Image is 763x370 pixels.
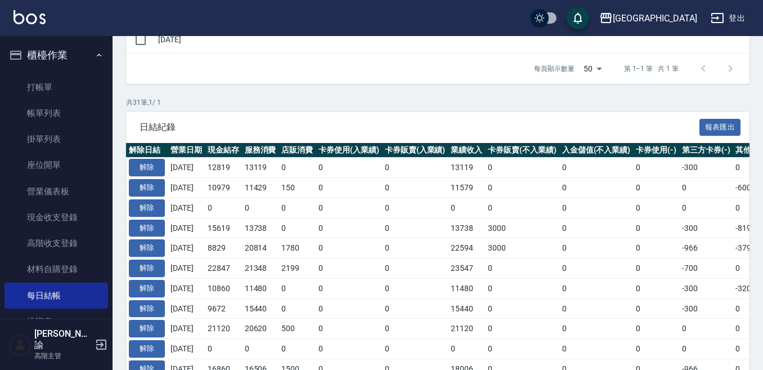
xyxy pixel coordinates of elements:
th: 卡券使用(-) [633,143,679,158]
td: 0 [633,298,679,319]
td: 0 [279,158,316,178]
td: 0 [633,319,679,339]
td: 0 [559,298,634,319]
button: 解除 [129,340,165,358]
td: 21120 [448,319,485,339]
td: 1780 [279,238,316,258]
td: 0 [679,339,733,359]
td: 150 [279,178,316,198]
th: 卡券販賣(不入業績) [485,143,559,158]
td: 12819 [205,158,242,178]
td: -300 [679,218,733,238]
td: 0 [316,158,382,178]
td: 10860 [205,278,242,298]
img: Person [9,333,32,356]
td: 0 [485,198,559,218]
td: 0 [205,198,242,218]
button: [GEOGRAPHIC_DATA] [595,7,702,30]
td: 11480 [448,278,485,298]
td: 0 [559,258,634,279]
td: -300 [679,278,733,298]
td: 9672 [205,298,242,319]
td: 0 [316,238,382,258]
td: 0 [382,198,448,218]
td: 0 [559,178,634,198]
th: 第三方卡券(-) [679,143,733,158]
td: 0 [559,238,634,258]
td: 0 [382,258,448,279]
td: 22594 [448,238,485,258]
td: 15440 [448,298,485,319]
td: 0 [448,339,485,359]
th: 服務消費 [242,143,279,158]
td: 13119 [448,158,485,178]
td: 0 [485,298,559,319]
th: 業績收入 [448,143,485,158]
th: 現金結存 [205,143,242,158]
td: 0 [633,198,679,218]
td: 15619 [205,218,242,238]
td: [DATE] [168,178,205,198]
td: 23547 [448,258,485,279]
td: 0 [382,319,448,339]
div: [GEOGRAPHIC_DATA] [613,11,697,25]
td: 500 [279,319,316,339]
td: 0 [316,198,382,218]
td: [DATE] [168,158,205,178]
th: 卡券販賣(入業績) [382,143,448,158]
td: 0 [485,339,559,359]
td: 0 [316,319,382,339]
th: 卡券使用(入業績) [316,143,382,158]
td: 0 [633,178,679,198]
td: 0 [205,339,242,359]
a: 現金收支登錄 [5,204,108,230]
td: 0 [382,298,448,319]
td: 0 [279,278,316,298]
td: 13738 [242,218,279,238]
td: 0 [242,198,279,218]
td: [DATE] [168,298,205,319]
a: 帳單列表 [5,100,108,126]
p: 第 1–1 筆 共 1 筆 [624,64,679,74]
button: 解除 [129,179,165,197]
button: save [567,7,589,29]
td: 0 [559,339,634,359]
td: 0 [485,278,559,298]
td: 0 [559,198,634,218]
td: [DATE] [155,26,749,53]
td: 0 [382,278,448,298]
th: 營業日期 [168,143,205,158]
td: 0 [679,178,733,198]
td: 0 [316,278,382,298]
td: 0 [448,198,485,218]
td: 13738 [448,218,485,238]
td: [DATE] [168,339,205,359]
td: 0 [242,339,279,359]
p: 高階主管 [34,351,92,361]
td: 0 [559,319,634,339]
td: 0 [382,158,448,178]
td: [DATE] [168,258,205,279]
td: [DATE] [168,198,205,218]
button: 解除 [129,260,165,277]
td: 0 [679,319,733,339]
button: 櫃檯作業 [5,41,108,70]
a: 掛單列表 [5,126,108,152]
th: 店販消費 [279,143,316,158]
td: 10979 [205,178,242,198]
td: 21348 [242,258,279,279]
td: -700 [679,258,733,279]
td: 0 [633,218,679,238]
td: 0 [633,339,679,359]
button: 解除 [129,300,165,318]
td: [DATE] [168,319,205,339]
td: 0 [485,178,559,198]
td: 0 [633,258,679,279]
button: 解除 [129,199,165,217]
th: 入金儲值(不入業績) [559,143,634,158]
th: 解除日結 [126,143,168,158]
td: 0 [559,158,634,178]
a: 材料自購登錄 [5,256,108,282]
td: 13119 [242,158,279,178]
td: 0 [633,238,679,258]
